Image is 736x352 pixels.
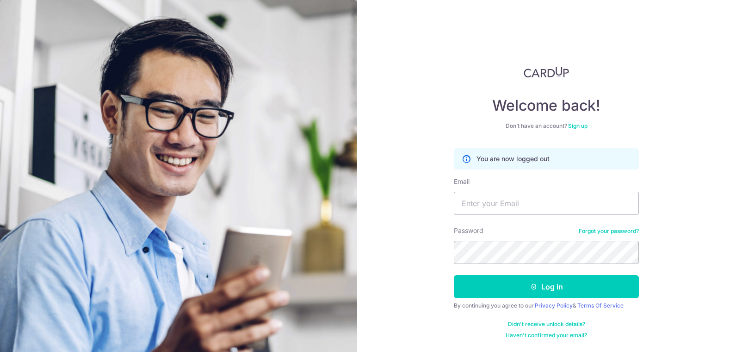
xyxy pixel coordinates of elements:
a: Sign up [568,122,588,129]
a: Haven't confirmed your email? [506,332,587,339]
a: Terms Of Service [577,302,624,309]
div: By continuing you agree to our & [454,302,639,309]
button: Log in [454,275,639,298]
a: Forgot your password? [579,227,639,235]
a: Privacy Policy [535,302,573,309]
input: Enter your Email [454,192,639,215]
h4: Welcome back! [454,96,639,115]
img: CardUp Logo [524,67,569,78]
label: Password [454,226,483,235]
a: Didn't receive unlock details? [508,321,585,328]
div: Don’t have an account? [454,122,639,130]
label: Email [454,177,470,186]
p: You are now logged out [476,154,550,163]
